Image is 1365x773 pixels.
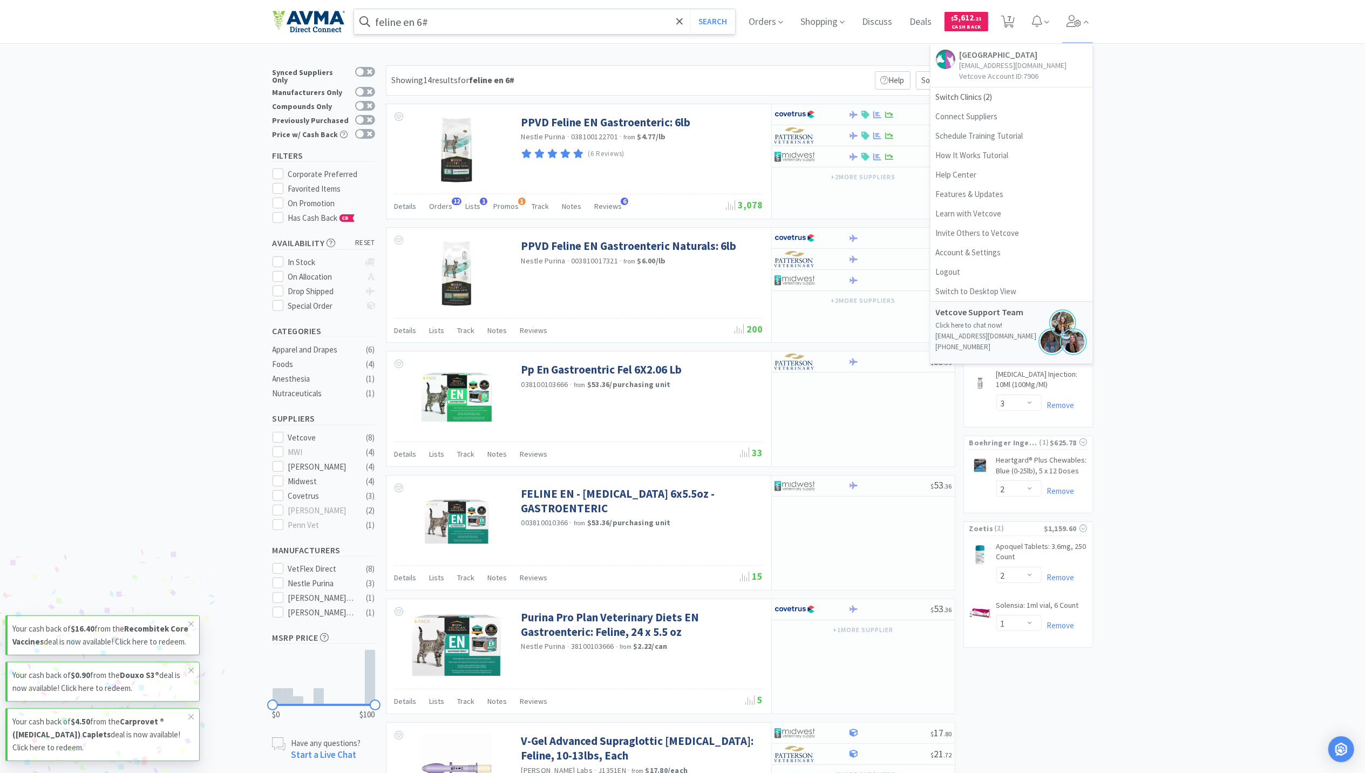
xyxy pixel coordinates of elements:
div: ( 1 ) [366,387,375,400]
div: ( 3 ) [366,577,375,590]
span: Track [458,696,475,706]
div: ( 8 ) [366,431,375,444]
img: 0a2d1a6f258f408ba4928bb19b2b23c0_543056.jpeg [969,371,991,393]
img: 4dd14cff54a648ac9e977f0c5da9bc2e_5.png [775,272,815,288]
span: from [574,381,586,389]
a: PPVD Feline EN Gastroenteric Naturals: 6lb [521,239,737,253]
p: [EMAIL_ADDRESS][DOMAIN_NAME] [936,331,1087,342]
span: Has Cash Back [288,213,355,223]
div: [PERSON_NAME] [288,460,355,473]
img: 080aa4d8e78e4f4884d15f98813df443_482805.png [422,115,492,185]
span: Notes [488,696,507,706]
div: Manufacturers Only [273,87,350,96]
strong: $53.36 / purchasing unit [587,518,671,527]
div: Foods [273,358,360,371]
a: Click here to chat now! [936,321,1003,330]
span: Notes [488,449,507,459]
span: Switch Clinics ( 2 ) [931,87,1092,107]
span: from [623,133,635,141]
a: Remove [1042,400,1075,410]
strong: $16.40 [71,623,94,634]
a: $5,612.21Cash Back [945,7,988,36]
span: 6 [621,198,628,205]
div: Midwest [288,475,355,488]
h5: Availability [273,237,375,249]
span: $ [931,358,934,367]
img: 77fca1acd8b6420a9015268ca798ef17_1.png [775,230,815,246]
div: Nestle Purina [288,577,355,590]
img: f5e969b455434c6296c6d81ef179fa71_3.png [775,354,815,370]
span: · [567,256,569,266]
a: How It Works Tutorial [931,146,1092,165]
a: Heartgard® Plus Chewables: Blue (0-25lb), 5 x 12 Doses [996,455,1087,480]
img: 46b89535791b45e88e3be121b0de2c98_482941.png [422,239,492,309]
p: Have any questions? [291,737,361,749]
a: V-Gel Advanced Supraglottic [MEDICAL_DATA]: Feline, 10-13lbs, Each [521,734,760,763]
div: [PERSON_NAME] Labs [288,592,355,605]
span: CB [340,215,351,221]
span: 53 [931,602,952,615]
img: 77f230a4f4b04af59458bd3fed6a6656_494019.png [969,601,991,623]
a: 7 [997,18,1019,28]
span: 38100103666 [571,641,614,651]
span: Reviews [520,696,548,706]
div: Apparel and Drapes [273,343,360,356]
button: +2more suppliers [825,293,900,308]
a: Learn with Vetcove [931,204,1092,223]
div: In Stock [288,256,359,269]
div: Nutraceuticals [273,387,360,400]
div: Showing 14 results [392,73,515,87]
strong: $6.00 / lb [637,256,666,266]
div: Penn Vet [288,519,355,532]
a: Invite Others to Vetcove [931,223,1092,243]
span: . 80 [944,730,952,738]
h5: Filters [273,150,375,162]
div: Favorited Items [288,182,375,195]
span: 12 [452,198,461,205]
span: Sort [916,71,949,90]
a: Connect Suppliers [931,107,1092,126]
img: d30feb8cd54143848da0798212dbee73_569396.png [408,610,505,680]
img: 4dd14cff54a648ac9e977f0c5da9bc2e_5.png [775,725,815,741]
span: Lists [430,573,445,582]
span: $ [931,606,934,614]
span: Track [458,326,475,335]
a: Apoquel Tablets: 3.6mg, 250 Count [996,541,1087,567]
span: 003810017321 [571,256,618,266]
img: f5e513d2336d4c1592a138abf5871563_331804.png [969,544,991,565]
a: Remove [1042,572,1075,582]
a: Features & Updates [931,185,1092,204]
h5: Vetcove Support Team [936,307,1044,317]
span: Reviews [520,573,548,582]
a: FELINE EN - [MEDICAL_DATA] 6x5.5oz - GASTROENTERIC [521,486,760,516]
span: Cash Back [951,24,982,31]
span: 5 [746,694,763,706]
span: 33 [741,446,763,459]
span: Details [395,326,417,335]
span: 1 [480,198,487,205]
img: f5e969b455434c6296c6d81ef179fa71_3.png [775,251,815,267]
span: Lists [466,201,481,211]
button: +2more suppliers [825,169,900,185]
strong: feline en 6# [470,74,515,85]
span: $ [931,730,934,738]
a: Solensia: 1ml vial, 6 Count [996,600,1079,615]
img: hannah.png [1049,309,1076,336]
span: Orders [430,201,453,211]
span: $100 [360,708,375,721]
img: 4dd14cff54a648ac9e977f0c5da9bc2e_5.png [775,478,815,494]
a: Start a Live Chat [291,749,357,761]
div: [PERSON_NAME] [288,504,355,517]
span: for [458,74,515,85]
span: · [567,642,569,652]
div: Open Intercom Messenger [1328,736,1354,762]
h5: Categories [273,325,375,337]
div: ( 1 ) [366,372,375,385]
div: $1,159.60 [1044,523,1087,534]
p: Your cash back of from the deal is now available! Click here to redeem. [12,669,188,695]
img: f5e969b455434c6296c6d81ef179fa71_3.png [775,127,815,144]
strong: $4.77 / lb [637,132,666,141]
div: ( 1 ) [366,606,375,619]
p: [PHONE_NUMBER] [936,342,1087,352]
span: 21 [931,748,952,760]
